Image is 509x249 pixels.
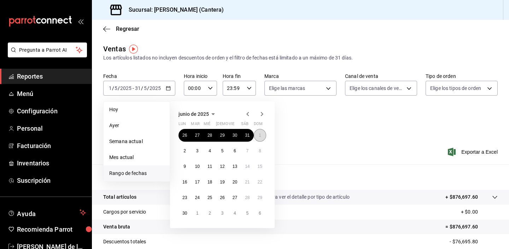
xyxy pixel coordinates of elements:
input: ---- [149,85,161,91]
abbr: 30 de mayo de 2025 [233,133,237,138]
abbr: 31 de mayo de 2025 [245,133,250,138]
button: 4 de junio de 2025 [204,145,216,157]
button: 15 de junio de 2025 [254,160,266,173]
label: Hora fin [223,74,256,79]
button: 17 de junio de 2025 [191,176,203,188]
button: 3 de junio de 2025 [191,145,203,157]
button: 16 de junio de 2025 [179,176,191,188]
span: Rango de fechas [109,170,164,177]
button: 1 de junio de 2025 [254,129,266,142]
label: Marca [264,74,337,79]
abbr: 17 de junio de 2025 [195,180,199,185]
label: Hora inicio [184,74,217,79]
span: Menú [17,89,86,98]
button: 31 de mayo de 2025 [241,129,253,142]
button: 27 de mayo de 2025 [191,129,203,142]
abbr: 16 de junio de 2025 [182,180,187,185]
abbr: 14 de junio de 2025 [245,164,250,169]
button: 8 de junio de 2025 [254,145,266,157]
abbr: lunes [179,121,186,129]
p: Total artículos [103,193,136,201]
button: Exportar a Excel [449,148,498,156]
abbr: 15 de junio de 2025 [258,164,262,169]
span: Facturación [17,141,86,151]
abbr: 12 de junio de 2025 [220,164,224,169]
button: 21 de junio de 2025 [241,176,253,188]
button: junio de 2025 [179,110,217,118]
button: 29 de mayo de 2025 [216,129,228,142]
span: Inventarios [17,158,86,168]
span: Ayer [109,122,164,129]
h3: Sucursal: [PERSON_NAME] (Cantera) [123,6,224,14]
span: Pregunta a Parrot AI [19,46,76,54]
button: 1 de julio de 2025 [191,207,203,220]
span: / [147,85,149,91]
abbr: viernes [229,121,234,129]
p: = $876,697.60 [445,223,498,231]
abbr: 10 de junio de 2025 [195,164,199,169]
span: Mes actual [109,154,164,161]
p: Cargos por servicio [103,208,146,216]
button: 30 de junio de 2025 [179,207,191,220]
span: / [112,85,114,91]
abbr: 30 de junio de 2025 [182,211,187,216]
span: Reportes [17,72,86,81]
button: 11 de junio de 2025 [204,160,216,173]
abbr: 8 de junio de 2025 [259,148,261,153]
abbr: 29 de junio de 2025 [258,195,262,200]
button: 6 de julio de 2025 [254,207,266,220]
span: / [118,85,120,91]
p: Descuentos totales [103,238,146,245]
button: 12 de junio de 2025 [216,160,228,173]
input: -- [109,85,112,91]
button: 29 de junio de 2025 [254,191,266,204]
span: Semana actual [109,138,164,145]
input: -- [135,85,141,91]
button: Regresar [103,26,139,32]
a: Pregunta a Parrot AI [5,51,87,59]
abbr: 6 de junio de 2025 [234,148,236,153]
button: 24 de junio de 2025 [191,191,203,204]
abbr: 28 de mayo de 2025 [207,133,212,138]
button: 25 de junio de 2025 [204,191,216,204]
abbr: miércoles [204,121,210,129]
button: 20 de junio de 2025 [229,176,241,188]
span: Suscripción [17,176,86,185]
img: Tooltip marker [129,45,138,53]
button: 6 de junio de 2025 [229,145,241,157]
span: Personal [17,124,86,133]
button: 28 de mayo de 2025 [204,129,216,142]
abbr: 22 de junio de 2025 [258,180,262,185]
button: 9 de junio de 2025 [179,160,191,173]
button: 19 de junio de 2025 [216,176,228,188]
button: 27 de junio de 2025 [229,191,241,204]
abbr: 26 de junio de 2025 [220,195,224,200]
abbr: 11 de junio de 2025 [207,164,212,169]
abbr: domingo [254,121,263,129]
abbr: 1 de julio de 2025 [196,211,199,216]
button: 22 de junio de 2025 [254,176,266,188]
abbr: 28 de junio de 2025 [245,195,250,200]
p: + $0.00 [461,208,498,216]
span: Recomienda Parrot [17,225,86,234]
span: Elige los tipos de orden [430,85,481,92]
button: 10 de junio de 2025 [191,160,203,173]
abbr: 21 de junio de 2025 [245,180,250,185]
button: 4 de julio de 2025 [229,207,241,220]
input: ---- [120,85,132,91]
div: Ventas [103,44,126,54]
button: 23 de junio de 2025 [179,191,191,204]
abbr: 23 de junio de 2025 [182,195,187,200]
abbr: 7 de junio de 2025 [246,148,248,153]
p: Venta bruta [103,223,130,231]
abbr: jueves [216,121,258,129]
abbr: 6 de julio de 2025 [259,211,261,216]
abbr: 13 de junio de 2025 [233,164,237,169]
button: 14 de junio de 2025 [241,160,253,173]
button: 26 de mayo de 2025 [179,129,191,142]
button: 2 de julio de 2025 [204,207,216,220]
span: - [133,85,134,91]
label: Tipo de orden [426,74,498,79]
